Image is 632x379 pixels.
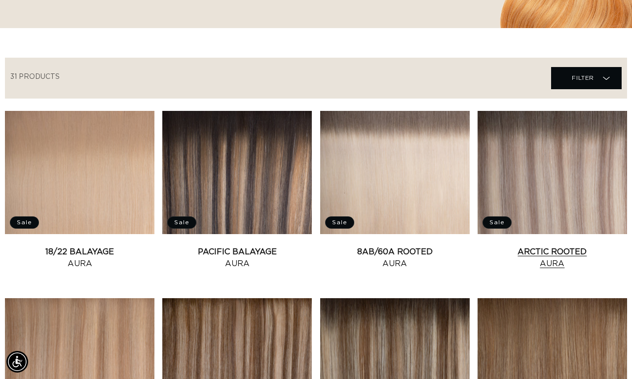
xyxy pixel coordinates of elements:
[10,73,60,80] span: 31 products
[6,351,28,373] div: Accessibility Menu
[478,246,627,270] a: Arctic Rooted Aura
[162,246,312,270] a: Pacific Balayage Aura
[583,332,632,379] iframe: Chat Widget
[5,246,154,270] a: 18/22 Balayage Aura
[551,67,622,89] summary: Filter
[572,69,594,87] span: Filter
[320,246,470,270] a: 8AB/60A Rooted Aura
